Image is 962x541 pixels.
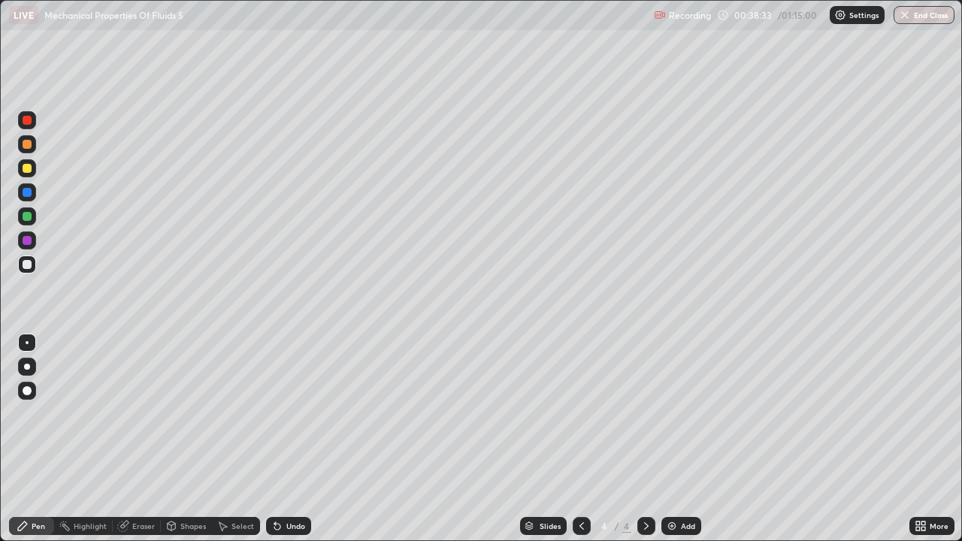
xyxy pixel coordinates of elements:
div: Add [681,522,695,530]
p: LIVE [14,9,34,21]
div: Slides [540,522,561,530]
div: Select [231,522,254,530]
p: Recording [669,10,711,21]
div: More [930,522,948,530]
div: Pen [32,522,45,530]
img: add-slide-button [666,520,678,532]
div: Highlight [74,522,107,530]
div: Eraser [132,522,155,530]
img: class-settings-icons [834,9,846,21]
div: 4 [622,519,631,533]
p: Settings [849,11,879,19]
button: End Class [894,6,954,24]
div: 4 [597,521,612,530]
img: recording.375f2c34.svg [654,9,666,21]
div: / [615,521,619,530]
div: Undo [286,522,305,530]
img: end-class-cross [899,9,911,21]
p: Mechanical Properties Of Fluids 5 [44,9,183,21]
div: Shapes [180,522,206,530]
